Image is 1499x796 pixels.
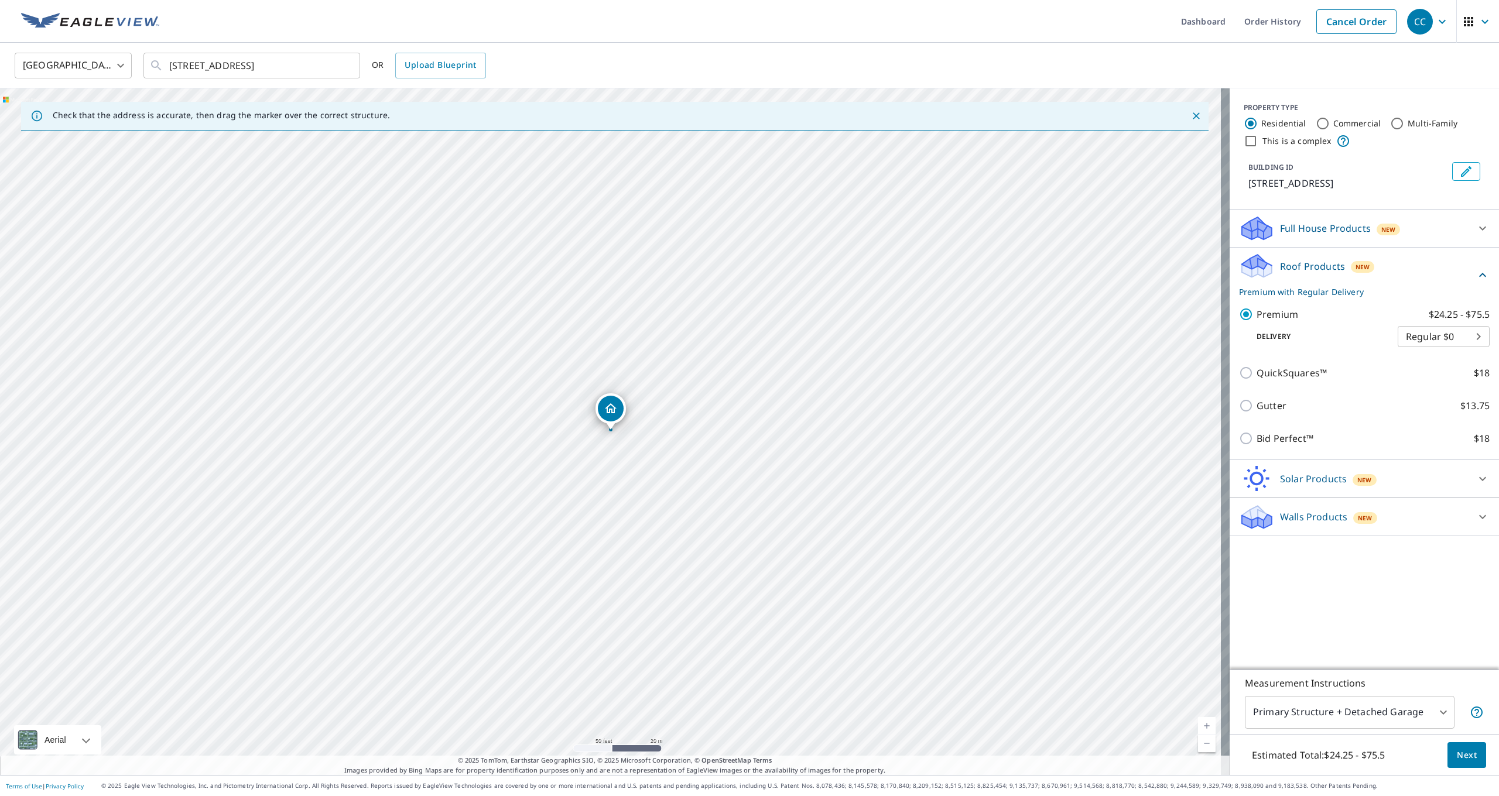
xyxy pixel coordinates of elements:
[21,13,159,30] img: EV Logo
[41,725,70,754] div: Aerial
[1248,162,1293,172] p: BUILDING ID
[1474,366,1490,380] p: $18
[1280,472,1347,486] p: Solar Products
[1429,307,1490,321] p: $24.25 - $75.5
[1198,735,1216,752] a: Current Level 19, Zoom Out
[458,756,772,766] span: © 2025 TomTom, Earthstar Geographics SIO, © 2025 Microsoft Corporation, ©
[1257,399,1286,413] p: Gutter
[1280,510,1347,524] p: Walls Products
[1470,705,1484,719] span: Your report will include the primary structure and a detached garage if one exists.
[6,782,42,790] a: Terms of Use
[1189,108,1204,123] button: Close
[53,110,390,121] p: Check that the address is accurate, then drag the marker over the correct structure.
[1333,118,1381,129] label: Commercial
[1408,118,1457,129] label: Multi-Family
[372,53,486,78] div: OR
[1407,9,1433,35] div: CC
[1280,259,1345,273] p: Roof Products
[1244,102,1485,113] div: PROPERTY TYPE
[1452,162,1480,181] button: Edit building 1
[101,781,1493,790] p: © 2025 Eagle View Technologies, Inc. and Pictometry International Corp. All Rights Reserved. Repo...
[1261,118,1306,129] label: Residential
[1243,742,1395,768] p: Estimated Total: $24.25 - $75.5
[1357,475,1371,485] span: New
[1239,214,1490,242] div: Full House ProductsNew
[701,756,751,764] a: OpenStreetMap
[405,58,476,73] span: Upload Blueprint
[1262,135,1332,147] label: This is a complex
[46,782,84,790] a: Privacy Policy
[395,53,485,78] a: Upload Blueprint
[15,49,132,82] div: [GEOGRAPHIC_DATA]
[1447,742,1486,768] button: Next
[1245,676,1484,690] p: Measurement Instructions
[1257,366,1327,380] p: QuickSquares™
[1381,225,1395,234] span: New
[1239,503,1490,531] div: Walls ProductsNew
[1356,262,1370,272] span: New
[1248,176,1447,190] p: [STREET_ADDRESS]
[1239,252,1490,298] div: Roof ProductsNewPremium with Regular Delivery
[753,756,772,764] a: Terms
[1239,286,1476,298] p: Premium with Regular Delivery
[1239,331,1398,342] p: Delivery
[1358,513,1372,523] span: New
[14,725,101,754] div: Aerial
[1257,307,1298,321] p: Premium
[1198,717,1216,735] a: Current Level 19, Zoom In
[1398,320,1490,353] div: Regular $0
[169,49,336,82] input: Search by address or latitude-longitude
[1457,748,1477,763] span: Next
[6,783,84,790] p: |
[1316,9,1397,34] a: Cancel Order
[1474,431,1490,445] p: $18
[1239,465,1490,493] div: Solar ProductsNew
[1460,399,1490,413] p: $13.75
[596,393,626,430] div: Dropped pin, building 1, Residential property, 417 Highland Ave Columbus, KS 66725
[1280,221,1371,235] p: Full House Products
[1245,696,1454,729] div: Primary Structure + Detached Garage
[1257,431,1313,445] p: Bid Perfect™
